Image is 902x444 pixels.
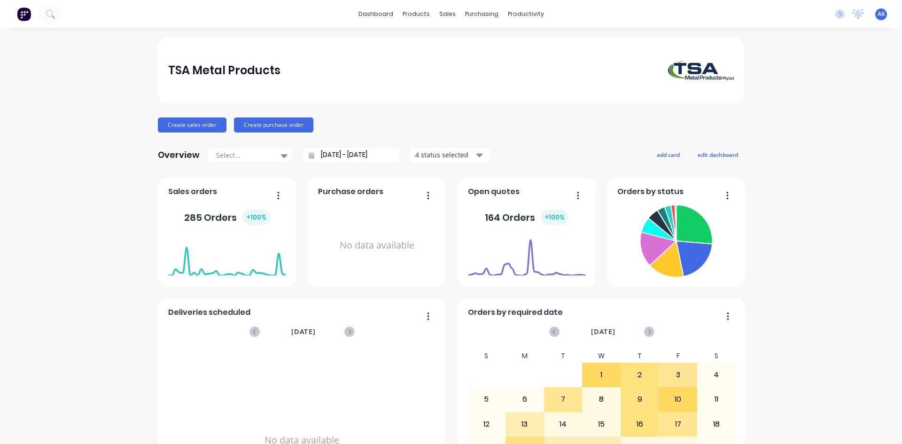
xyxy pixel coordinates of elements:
[697,349,736,363] div: S
[544,388,582,411] div: 7
[415,150,474,160] div: 4 status selected
[659,349,697,363] div: F
[318,186,383,197] span: Purchase orders
[583,388,620,411] div: 8
[591,327,615,337] span: [DATE]
[184,210,270,225] div: 285 Orders
[168,61,280,80] div: TSA Metal Products
[318,201,436,290] div: No data available
[234,117,313,132] button: Create purchase order
[583,413,620,436] div: 15
[17,7,31,21] img: Factory
[651,148,686,161] button: add card
[582,349,621,363] div: W
[168,186,217,197] span: Sales orders
[468,413,505,436] div: 12
[506,413,544,436] div: 13
[698,388,735,411] div: 11
[468,388,505,411] div: 5
[659,388,697,411] div: 10
[398,7,435,21] div: products
[659,413,697,436] div: 17
[468,307,563,318] span: Orders by required date
[668,61,734,80] img: TSA Metal Products
[621,349,659,363] div: T
[698,413,735,436] div: 18
[621,413,659,436] div: 16
[460,7,503,21] div: purchasing
[698,363,735,387] div: 4
[354,7,398,21] a: dashboard
[621,363,659,387] div: 2
[435,7,460,21] div: sales
[410,148,490,162] button: 4 status selected
[506,388,544,411] div: 6
[878,10,885,18] span: AK
[583,363,620,387] div: 1
[505,349,544,363] div: M
[291,327,316,337] span: [DATE]
[468,186,520,197] span: Open quotes
[617,186,684,197] span: Orders by status
[544,349,583,363] div: T
[467,349,506,363] div: S
[544,413,582,436] div: 14
[503,7,549,21] div: productivity
[242,210,270,225] div: + 100 %
[692,148,744,161] button: edit dashboard
[659,363,697,387] div: 3
[158,117,226,132] button: Create sales order
[168,307,250,318] span: Deliveries scheduled
[621,388,659,411] div: 9
[158,146,200,164] div: Overview
[485,210,568,225] div: 164 Orders
[541,210,568,225] div: + 100 %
